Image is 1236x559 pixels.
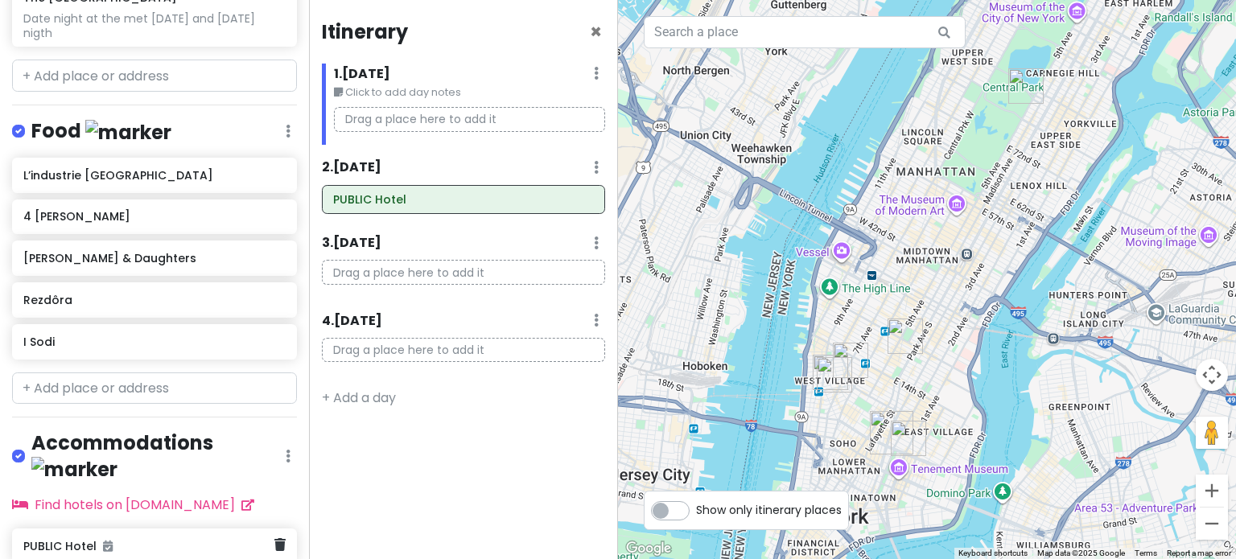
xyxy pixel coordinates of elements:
[23,11,285,40] div: Date night at the met [DATE] and [DATE] nigth
[322,159,381,176] h6: 2 . [DATE]
[334,107,605,132] p: Drag a place here to add it
[31,118,171,145] h4: Food
[833,343,868,378] div: 4 Charles Prime Rib
[23,168,285,183] h6: L’industrie [GEOGRAPHIC_DATA]
[622,538,675,559] img: Google
[334,84,605,101] small: Click to add day notes
[322,388,396,407] a: + Add a day
[590,23,602,42] button: Close
[31,430,286,482] h4: Accommodations
[1167,549,1231,557] a: Report a map error
[333,192,594,207] h6: PUBLIC Hotel
[103,541,113,552] i: Added to itinerary
[31,457,117,482] img: marker
[1008,68,1044,104] div: The Metropolitan Museum of Art
[274,535,286,556] a: Delete place
[870,411,913,454] div: PUBLIC Hotel
[23,293,285,307] h6: Rezdôra
[590,18,602,45] span: Close itinerary
[958,548,1028,559] button: Keyboard shortcuts
[644,16,966,48] input: Search a place
[322,19,408,44] h4: Itinerary
[23,251,285,265] h6: [PERSON_NAME] & Daughters
[12,372,297,405] input: + Add place or address
[1037,549,1125,557] span: Map data ©2025 Google
[23,539,274,553] h6: PUBLIC Hotel
[1135,549,1157,557] a: Terms
[891,421,926,456] div: Russ & Daughters
[817,357,852,393] div: I Sodi
[322,313,382,330] h6: 4 . [DATE]
[322,235,381,252] h6: 3 . [DATE]
[888,319,923,354] div: Rezdôra
[1196,359,1228,391] button: Map camera controls
[322,260,605,285] p: Drag a place here to add it
[12,60,297,92] input: + Add place or address
[1196,475,1228,507] button: Zoom in
[23,209,285,224] h6: 4 [PERSON_NAME]
[334,66,390,83] h6: 1 . [DATE]
[1196,508,1228,540] button: Zoom out
[322,338,605,363] p: Drag a place here to add it
[23,335,285,349] h6: I Sodi
[622,538,675,559] a: Open this area in Google Maps (opens a new window)
[1196,417,1228,449] button: Drag Pegman onto the map to open Street View
[813,355,848,390] div: L’industrie Pizzeria West Village
[12,495,254,514] a: Find hotels on [DOMAIN_NAME]
[85,120,171,145] img: marker
[696,501,842,519] span: Show only itinerary places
